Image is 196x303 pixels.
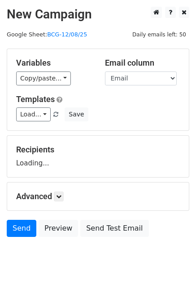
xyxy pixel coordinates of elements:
[47,31,87,38] a: BCG-12/08/25
[105,58,180,68] h5: Email column
[7,7,189,22] h2: New Campaign
[16,107,51,121] a: Load...
[80,220,148,237] a: Send Test Email
[16,145,180,168] div: Loading...
[7,220,36,237] a: Send
[16,71,71,85] a: Copy/paste...
[16,145,180,155] h5: Recipients
[39,220,78,237] a: Preview
[129,31,189,38] a: Daily emails left: 50
[7,31,87,38] small: Google Sheet:
[129,30,189,40] span: Daily emails left: 50
[16,94,55,104] a: Templates
[16,192,180,201] h5: Advanced
[16,58,91,68] h5: Variables
[65,107,88,121] button: Save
